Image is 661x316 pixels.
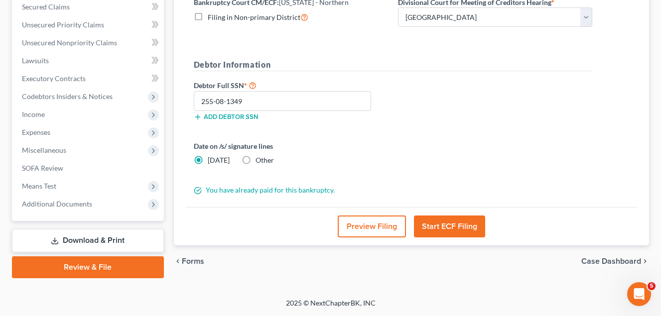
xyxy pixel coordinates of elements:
[182,257,204,265] span: Forms
[22,20,104,29] span: Unsecured Priority Claims
[22,56,49,65] span: Lawsuits
[22,74,86,83] span: Executory Contracts
[22,146,66,154] span: Miscellaneous
[174,257,182,265] i: chevron_left
[208,13,300,21] span: Filing in Non-primary District
[22,128,50,136] span: Expenses
[641,257,649,265] i: chevron_right
[14,159,164,177] a: SOFA Review
[627,282,651,306] iframe: Intercom live chat
[194,59,592,71] h5: Debtor Information
[194,141,388,151] label: Date on /s/ signature lines
[22,38,117,47] span: Unsecured Nonpriority Claims
[22,92,113,101] span: Codebtors Insiders & Notices
[22,200,92,208] span: Additional Documents
[581,257,641,265] span: Case Dashboard
[581,257,649,265] a: Case Dashboard chevron_right
[189,79,393,91] label: Debtor Full SSN
[14,16,164,34] a: Unsecured Priority Claims
[194,113,258,121] button: Add debtor SSN
[189,185,597,195] div: You have already paid for this bankruptcy.
[22,2,70,11] span: Secured Claims
[174,257,218,265] button: chevron_left Forms
[12,229,164,252] a: Download & Print
[14,34,164,52] a: Unsecured Nonpriority Claims
[12,256,164,278] a: Review & File
[194,91,371,111] input: XXX-XX-XXXX
[14,70,164,88] a: Executory Contracts
[256,156,274,164] span: Other
[414,215,485,237] button: Start ECF Filing
[22,164,63,172] span: SOFA Review
[208,156,230,164] span: [DATE]
[648,282,656,290] span: 5
[22,110,45,118] span: Income
[338,215,406,237] button: Preview Filing
[22,182,56,190] span: Means Test
[14,52,164,70] a: Lawsuits
[47,298,615,316] div: 2025 © NextChapterBK, INC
